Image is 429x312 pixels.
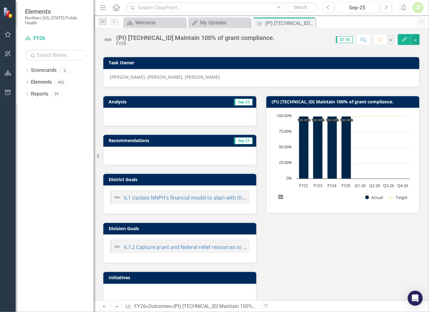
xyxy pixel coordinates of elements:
svg: Interactive chart [273,113,413,207]
text: 25.00% [279,160,292,165]
text: FY24 [328,183,337,188]
div: 6 [60,68,70,73]
button: Search [285,3,316,12]
h3: Initiatives [109,275,253,280]
img: Not Defined [103,35,113,45]
text: 0% [286,175,292,181]
div: (PI) [TECHNICAL_ID] Maintain 100% of grant compliance. [116,34,275,41]
text: 100.00% [326,118,339,122]
div: (PI) [TECHNICAL_ID] Maintain 100% of grant compliance. [173,303,299,309]
text: FY23 [313,183,322,188]
span: Sep-25 [234,99,253,106]
div: My Updates [200,19,249,27]
input: Search Below... [25,50,87,61]
text: 100.00% [312,118,324,122]
h3: Task Owner [109,60,416,65]
text: 100.00% [340,118,353,122]
h3: District Goals [109,177,253,182]
a: My Updates [190,19,249,27]
input: Search ClearPoint... [126,2,318,13]
img: Not Defined [113,194,121,201]
div: 493 [55,80,67,85]
path: FY23, 100. Actual. [313,116,323,179]
a: Reports [31,91,48,98]
h3: Analysis [109,99,179,104]
text: Q4-26 [397,183,408,188]
a: Elements [31,79,52,86]
button: Show Target [388,195,408,201]
div: (PI) [TECHNICAL_ID] Maintain 100% of grant compliance. [265,19,314,27]
text: 100.00% [298,118,310,122]
a: Outcomes [148,303,171,309]
g: Target, series 2 of 2. Line with 8 data points. [304,115,404,117]
text: FY25 [342,183,351,188]
g: Actual, series 1 of 2. Bar series with 8 bars. [299,116,403,179]
span: Q1-26 [336,36,353,43]
button: Sep-25 [336,2,379,13]
a: FY26 [25,35,87,42]
div: Welcome [135,19,184,27]
div: 59 [52,92,62,97]
text: FY22 [299,183,308,188]
h3: Recommendations [109,138,207,143]
div: FY26 [116,41,275,46]
button: View chart menu, Chart [276,193,285,201]
button: JZ [412,2,424,13]
a: Scorecards [31,67,57,74]
a: 6.1 Update NNPH's financial model to align with the needs of the community. [124,194,305,201]
span: Elements [25,8,87,15]
small: Northern [US_STATE] Public Health [25,15,87,26]
img: Not Defined [113,243,121,250]
text: Q1-26 [355,183,366,188]
div: Chart. Highcharts interactive chart. [273,113,413,206]
a: FY26 [134,303,146,309]
div: Sep-25 [338,4,377,12]
div: Open Intercom Messenger [408,291,423,306]
text: 75.00% [279,128,292,134]
path: FY22, 100. Actual. [299,116,309,179]
img: ClearPoint Strategy [3,7,14,18]
path: FY25, 100. Actual. [342,116,351,179]
span: Sep-25 [234,137,253,144]
text: Q2-26 [369,183,380,188]
text: Q3-26 [383,183,394,188]
span: Search [294,5,307,10]
text: 50.00% [279,144,292,150]
text: 100.00% [277,113,292,118]
button: Show Actual [365,195,383,201]
h3: (PI) [TECHNICAL_ID] Maintain 100% of grant compliance. [272,99,416,104]
div: [PERSON_NAME], [PERSON_NAME], [PERSON_NAME] [110,74,413,80]
a: Welcome [125,19,184,27]
path: FY24, 100. Actual. [328,116,337,179]
h3: Division Goals [109,226,253,231]
div: » » [125,303,257,310]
